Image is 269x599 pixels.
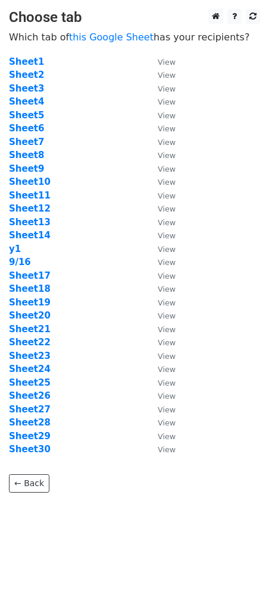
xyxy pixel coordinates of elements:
[9,83,44,94] strong: Sheet3
[158,311,176,320] small: View
[158,124,176,133] small: View
[146,404,176,415] a: View
[158,325,176,334] small: View
[9,404,51,415] a: Sheet27
[146,270,176,281] a: View
[9,257,31,267] a: 9/16
[9,310,51,321] a: Sheet20
[158,165,176,174] small: View
[158,338,176,347] small: View
[9,70,44,80] strong: Sheet2
[158,379,176,387] small: View
[146,244,176,254] a: View
[146,377,176,388] a: View
[9,31,260,43] p: Which tab of has your recipients?
[146,324,176,335] a: View
[146,257,176,267] a: View
[158,285,176,294] small: View
[9,96,44,107] strong: Sheet4
[9,337,51,348] a: Sheet22
[9,230,51,241] a: Sheet14
[158,218,176,227] small: View
[158,111,176,120] small: View
[146,150,176,160] a: View
[158,418,176,427] small: View
[9,190,51,201] a: Sheet11
[9,431,51,442] a: Sheet29
[9,217,51,228] strong: Sheet13
[158,405,176,414] small: View
[146,364,176,374] a: View
[146,96,176,107] a: View
[158,298,176,307] small: View
[158,58,176,67] small: View
[9,244,21,254] a: y1
[146,230,176,241] a: View
[9,324,51,335] a: Sheet21
[158,71,176,80] small: View
[9,203,51,214] a: Sheet12
[9,390,51,401] a: Sheet26
[158,231,176,240] small: View
[158,245,176,254] small: View
[146,444,176,455] a: View
[9,351,51,361] a: Sheet23
[9,56,44,67] a: Sheet1
[158,151,176,160] small: View
[9,270,51,281] a: Sheet17
[146,56,176,67] a: View
[9,137,44,147] a: Sheet7
[9,123,44,134] strong: Sheet6
[146,297,176,308] a: View
[9,444,51,455] a: Sheet30
[158,191,176,200] small: View
[158,392,176,401] small: View
[158,178,176,187] small: View
[9,377,51,388] a: Sheet25
[158,138,176,147] small: View
[146,123,176,134] a: View
[146,176,176,187] a: View
[146,431,176,442] a: View
[158,84,176,93] small: View
[146,203,176,214] a: View
[9,150,44,160] strong: Sheet8
[9,417,51,428] a: Sheet28
[146,70,176,80] a: View
[9,176,51,187] a: Sheet10
[9,283,51,294] a: Sheet18
[146,217,176,228] a: View
[146,110,176,121] a: View
[158,258,176,267] small: View
[146,163,176,174] a: View
[9,474,49,493] a: ← Back
[9,110,44,121] a: Sheet5
[146,417,176,428] a: View
[146,137,176,147] a: View
[9,9,260,26] h3: Choose tab
[9,364,51,374] a: Sheet24
[146,310,176,321] a: View
[9,163,44,174] a: Sheet9
[158,272,176,280] small: View
[158,445,176,454] small: View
